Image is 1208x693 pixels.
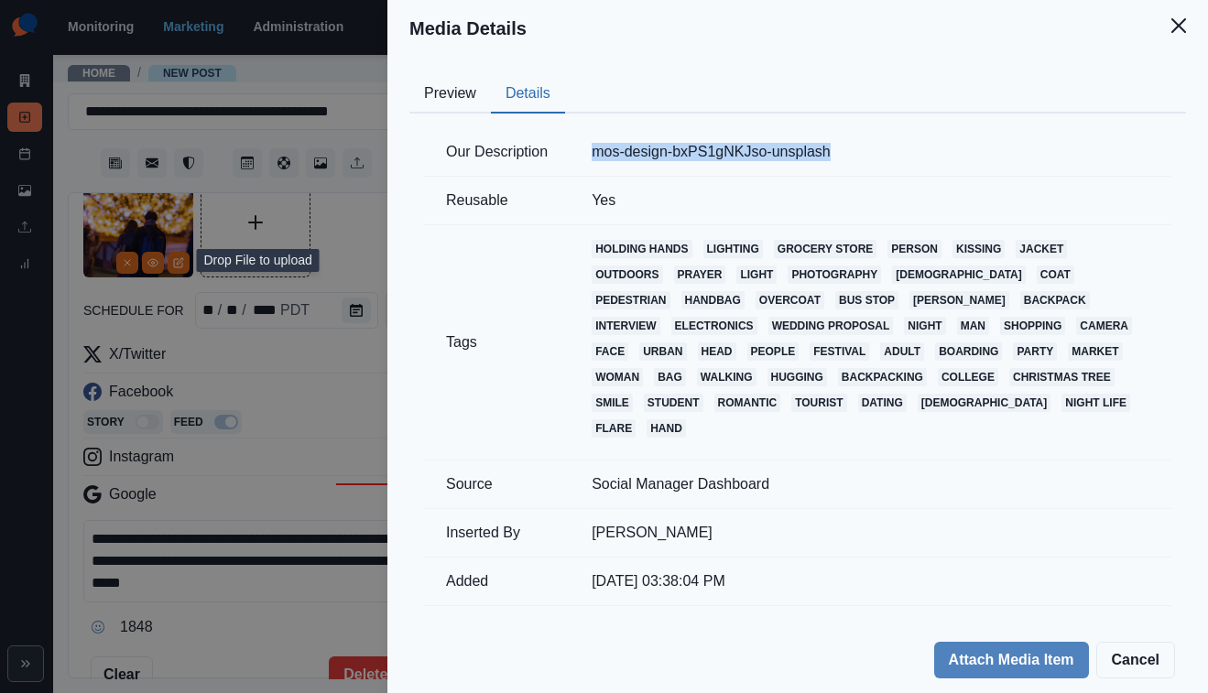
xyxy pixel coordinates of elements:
a: christmas tree [1009,368,1115,386]
a: coat [1037,265,1074,284]
a: face [592,342,628,361]
td: Source [424,460,570,509]
a: [PERSON_NAME] [592,525,713,540]
a: festival [810,342,869,361]
a: bag [654,368,686,386]
a: grocery store [774,240,876,258]
a: night life [1061,394,1130,412]
button: Close [1160,7,1197,44]
a: flare [592,419,636,438]
a: people [747,342,800,361]
a: light [736,265,777,284]
a: kissing [952,240,1005,258]
button: Details [491,75,565,114]
td: Tags [424,225,570,460]
a: dating [858,394,907,412]
button: Cancel [1096,642,1175,678]
td: Added [424,558,570,606]
td: Inserted By [424,509,570,558]
a: college [938,368,998,386]
td: [DATE] 03:38:04 PM [570,558,1171,606]
a: person [887,240,941,258]
a: [PERSON_NAME] [909,291,1009,309]
p: Social Manager Dashboard [592,475,1149,493]
a: backpacking [838,368,927,386]
a: wedding proposal [768,317,894,335]
a: backpack [1020,291,1090,309]
a: man [957,317,989,335]
a: urban [639,342,686,361]
a: woman [592,368,643,386]
a: adult [880,342,924,361]
td: Reusable [424,177,570,225]
a: prayer [674,265,726,284]
a: interview [592,317,659,335]
a: walking [697,368,756,386]
a: market [1068,342,1122,361]
a: overcoat [756,291,824,309]
a: head [698,342,736,361]
td: mos-design-bxPS1gNKJso-unsplash [570,128,1171,177]
a: lighting [703,240,763,258]
td: Yes [570,177,1171,225]
a: bus stop [835,291,898,309]
a: hand [647,419,686,438]
a: hugging [767,368,827,386]
a: pedestrian [592,291,669,309]
a: jacket [1016,240,1067,258]
a: holding hands [592,240,691,258]
a: smile [592,394,633,412]
a: party [1013,342,1057,361]
a: shopping [1000,317,1065,335]
a: student [644,394,703,412]
a: tourist [791,394,846,412]
a: romantic [714,394,781,412]
a: handbag [681,291,745,309]
a: [DEMOGRAPHIC_DATA] [918,394,1051,412]
button: Attach Media Item [934,642,1089,678]
button: Preview [409,75,491,114]
td: Our Description [424,128,570,177]
a: outdoors [592,265,662,284]
a: photography [788,265,881,284]
a: boarding [935,342,1002,361]
a: [DEMOGRAPHIC_DATA] [892,265,1026,284]
a: night [904,317,945,335]
a: electronics [671,317,757,335]
a: camera [1076,317,1132,335]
